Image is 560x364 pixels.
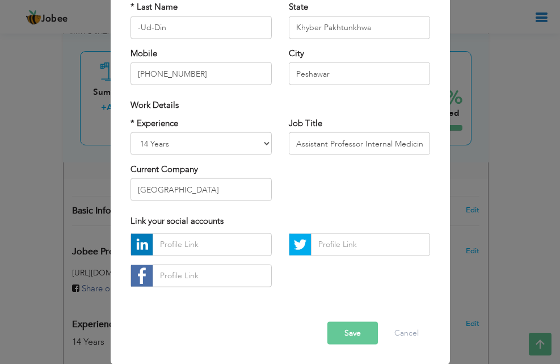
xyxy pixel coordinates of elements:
[131,233,153,255] img: linkedin
[130,99,179,111] span: Work Details
[289,47,304,59] label: City
[289,233,311,255] img: Twitter
[131,265,153,286] img: facebook
[130,47,157,59] label: Mobile
[130,215,224,227] span: Link your social accounts
[130,164,198,175] label: Current Company
[289,117,322,129] label: Job Title
[130,117,178,129] label: * Experience
[311,233,430,256] input: Profile Link
[153,233,272,256] input: Profile Link
[289,1,308,13] label: State
[130,1,178,13] label: * Last Name
[153,264,272,287] input: Profile Link
[383,321,430,344] button: Cancel
[327,321,378,344] button: Save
